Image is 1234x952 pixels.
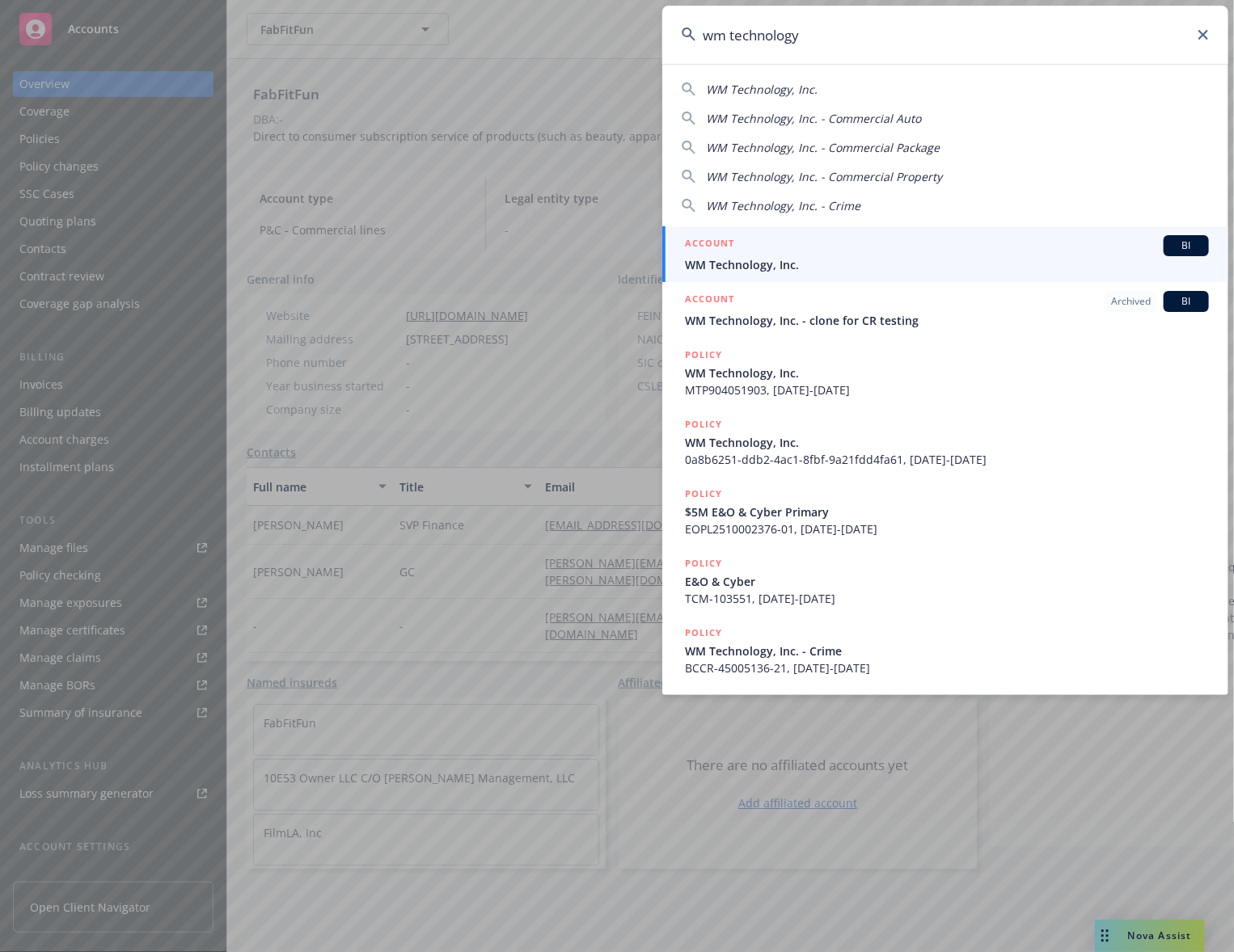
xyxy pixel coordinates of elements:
span: WM Technology, Inc. [706,82,818,97]
span: WM Technology, Inc. - Commercial Package [706,140,940,155]
span: E&O & Cyber [685,573,1209,590]
span: BCCR-45005136-21, [DATE]-[DATE] [685,659,1209,676]
span: 0a8b6251-ddb2-4ac1-8fbf-9a21fdd4fa61, [DATE]-[DATE] [685,451,1209,468]
span: WM Technology, Inc. [685,256,1209,273]
span: WM Technology, Inc. [685,364,1209,381]
span: $5M E&O & Cyber Primary [685,503,1209,520]
a: POLICYWM Technology, Inc. - CrimeBCCR-45005136-21, [DATE]-[DATE] [662,616,1228,685]
h5: ACCOUNT [685,235,734,255]
input: Search... [662,6,1228,64]
a: POLICY$5M E&O & Cyber PrimaryEOPL2510002376-01, [DATE]-[DATE] [662,477,1228,546]
h5: POLICY [685,555,722,571]
span: Archived [1111,294,1151,309]
a: ACCOUNTArchivedBIWM Technology, Inc. - clone for CR testing [662,282,1228,338]
span: BI [1170,238,1202,253]
span: EOPL2510002376-01, [DATE]-[DATE] [685,520,1209,537]
a: POLICYE&O & CyberTCM-103551, [DATE]-[DATE] [662,546,1228,616]
span: TCM-103551, [DATE]-[DATE] [685,590,1209,607]
a: ACCOUNTBIWM Technology, Inc. [662,226,1228,282]
span: WM Technology, Inc. - Commercial Auto [706,111,921,126]
h5: POLICY [685,416,722,432]
span: WM Technology, Inc. [685,434,1209,451]
span: WM Technology, Inc. - clone for CR testing [685,312,1209,329]
span: MTP904051903, [DATE]-[DATE] [685,381,1209,398]
a: POLICYWM Technology, Inc.MTP904051903, [DATE]-[DATE] [662,338,1228,407]
span: WM Technology, Inc. - Commercial Property [706,169,942,184]
h5: ACCOUNT [685,291,734,310]
h5: POLICY [685,625,722,641]
span: WM Technology, Inc. - Crime [685,642,1209,659]
span: WM Technology, Inc. - Crime [706,198,860,213]
h5: POLICY [685,486,722,502]
h5: POLICY [685,347,722,363]
a: POLICYWM Technology, Inc.0a8b6251-ddb2-4ac1-8fbf-9a21fdd4fa61, [DATE]-[DATE] [662,407,1228,477]
span: BI [1170,294,1202,309]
